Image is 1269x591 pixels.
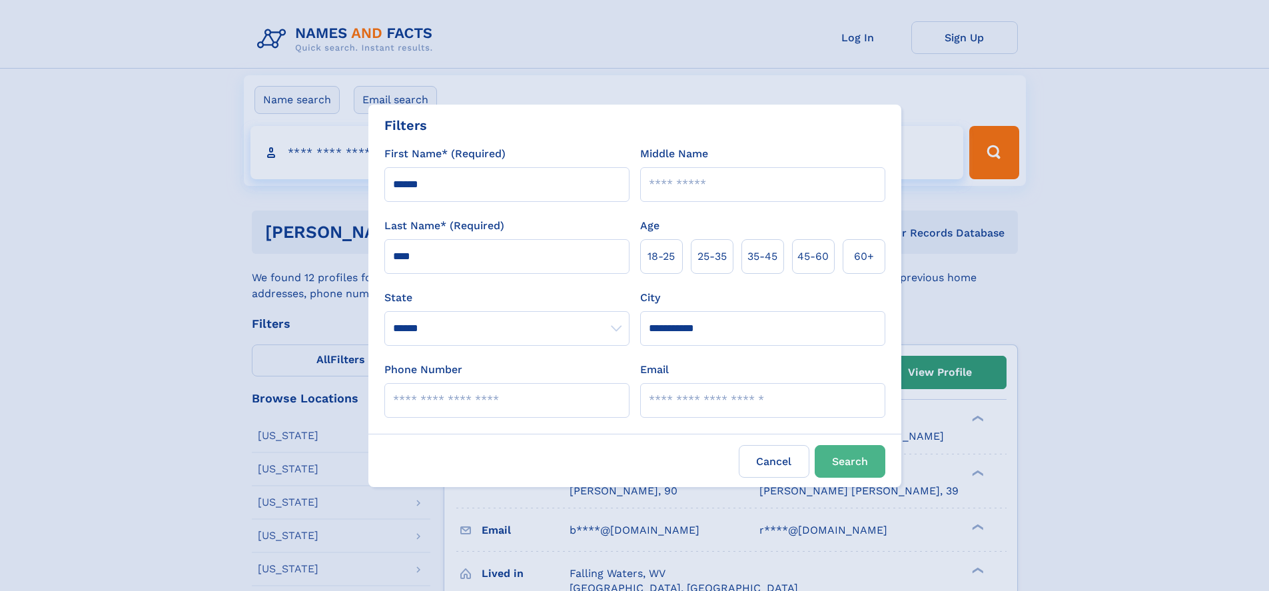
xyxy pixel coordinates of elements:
label: Phone Number [384,362,462,378]
label: First Name* (Required) [384,146,506,162]
label: Last Name* (Required) [384,218,504,234]
span: 45‑60 [797,249,829,265]
div: Filters [384,115,427,135]
span: 18‑25 [647,249,675,265]
label: City [640,290,660,306]
span: 35‑45 [747,249,777,265]
label: Email [640,362,669,378]
label: Cancel [739,445,809,478]
span: 25‑35 [697,249,727,265]
span: 60+ [854,249,874,265]
label: State [384,290,630,306]
label: Middle Name [640,146,708,162]
button: Search [815,445,885,478]
label: Age [640,218,659,234]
